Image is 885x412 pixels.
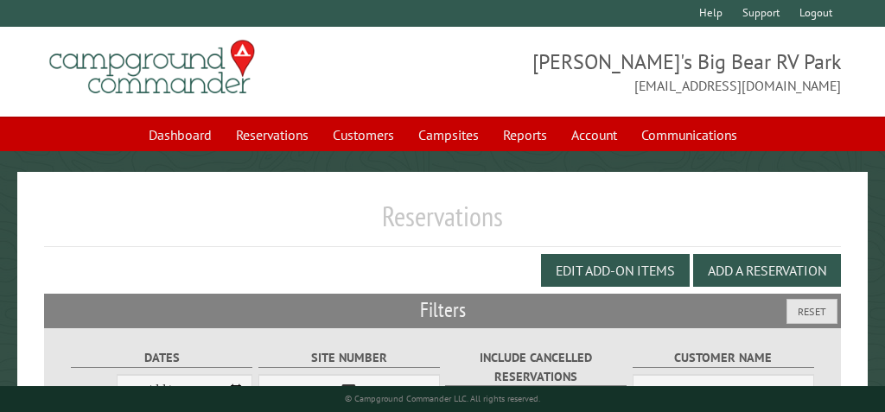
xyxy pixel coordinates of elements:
label: Customer Name [633,348,814,368]
button: Reset [786,299,837,324]
a: Campsites [408,118,489,151]
a: Reports [493,118,557,151]
button: Edit Add-on Items [541,254,690,287]
a: Dashboard [138,118,222,151]
a: Reservations [226,118,319,151]
span: [PERSON_NAME]'s Big Bear RV Park [EMAIL_ADDRESS][DOMAIN_NAME] [442,48,841,96]
a: Customers [322,118,404,151]
label: From: [71,385,117,402]
a: Communications [631,118,748,151]
label: Dates [71,348,252,368]
small: © Campground Commander LLC. All rights reserved. [345,393,540,404]
label: Site Number [258,348,440,368]
h2: Filters [44,294,841,326]
a: Account [561,118,627,151]
img: Campground Commander [44,34,260,101]
label: Include Cancelled Reservations [445,348,627,386]
h1: Reservations [44,200,841,247]
button: Add a Reservation [693,254,841,287]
